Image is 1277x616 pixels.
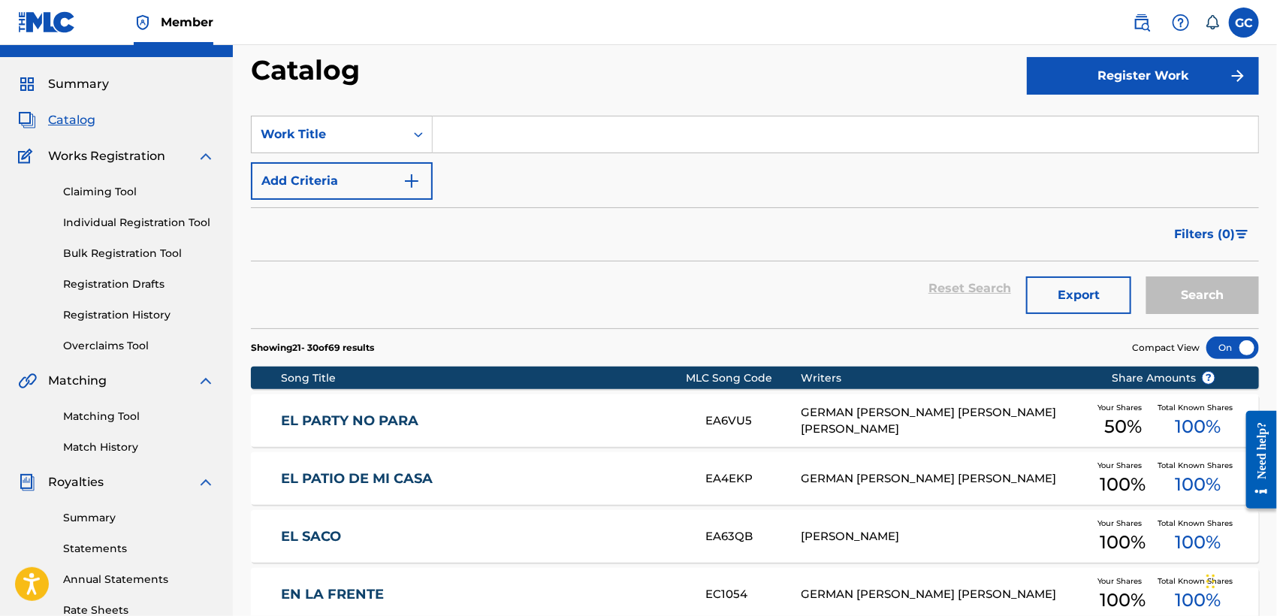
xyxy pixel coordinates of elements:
[1132,341,1200,355] span: Compact View
[134,14,152,32] img: Top Rightsholder
[1098,575,1149,587] span: Your Shares
[251,53,367,87] h2: Catalog
[63,276,215,292] a: Registration Drafts
[48,473,104,491] span: Royalties
[1202,544,1277,616] iframe: Chat Widget
[1104,413,1142,440] span: 50 %
[251,162,433,200] button: Add Criteria
[251,341,374,355] p: Showing 21 - 30 of 69 results
[1235,406,1277,515] iframe: Resource Center
[802,528,1088,545] div: [PERSON_NAME]
[63,307,215,323] a: Registration History
[1100,587,1146,614] span: 100 %
[1176,587,1221,614] span: 100 %
[1027,57,1259,95] button: Register Work
[1158,575,1239,587] span: Total Known Shares
[18,147,38,165] img: Works Registration
[161,14,213,31] span: Member
[1098,460,1149,471] span: Your Shares
[802,370,1088,386] div: Writers
[1098,402,1149,413] span: Your Shares
[48,372,107,390] span: Matching
[197,372,215,390] img: expand
[1176,529,1221,556] span: 100 %
[281,528,685,545] a: EL SACO
[63,184,215,200] a: Claiming Tool
[281,412,685,430] a: EL PARTY NO PARA
[281,470,685,488] a: EL PATIO DE MI CASA
[63,246,215,261] a: Bulk Registration Tool
[705,586,801,603] div: EC1054
[251,116,1259,328] form: Search Form
[18,372,37,390] img: Matching
[1133,14,1151,32] img: search
[1205,15,1220,30] div: Notifications
[1202,544,1277,616] div: Widget de chat
[63,572,215,587] a: Annual Statements
[18,75,36,93] img: Summary
[1158,518,1239,529] span: Total Known Shares
[1026,276,1131,314] button: Export
[281,586,685,603] a: EN LA FRENTE
[1236,230,1248,239] img: filter
[1112,370,1215,386] span: Share Amounts
[1174,225,1235,243] span: Filters ( 0 )
[705,470,801,488] div: EA4EKP
[802,586,1088,603] div: GERMAN [PERSON_NAME] [PERSON_NAME]
[18,111,95,129] a: CatalogCatalog
[63,409,215,424] a: Matching Tool
[48,147,165,165] span: Works Registration
[802,470,1088,488] div: GERMAN [PERSON_NAME] [PERSON_NAME]
[48,111,95,129] span: Catalog
[403,172,421,190] img: 9d2ae6d4665cec9f34b9.svg
[1158,402,1239,413] span: Total Known Shares
[18,111,36,129] img: Catalog
[63,338,215,354] a: Overclaims Tool
[18,75,109,93] a: SummarySummary
[1172,14,1190,32] img: help
[1229,8,1259,38] div: User Menu
[48,75,109,93] span: Summary
[197,473,215,491] img: expand
[687,370,802,386] div: MLC Song Code
[63,439,215,455] a: Match History
[1229,67,1247,85] img: f7272a7cc735f4ea7f67.svg
[197,147,215,165] img: expand
[1176,413,1221,440] span: 100 %
[63,215,215,231] a: Individual Registration Tool
[1166,8,1196,38] div: Help
[1098,518,1149,529] span: Your Shares
[705,412,801,430] div: EA6VU5
[1127,8,1157,38] a: Public Search
[1203,372,1215,384] span: ?
[1206,559,1215,604] div: Arrastrar
[1158,460,1239,471] span: Total Known Shares
[63,510,215,526] a: Summary
[1100,471,1146,498] span: 100 %
[18,473,36,491] img: Royalties
[705,528,801,545] div: EA63QB
[261,125,396,143] div: Work Title
[281,370,686,386] div: Song Title
[63,541,215,557] a: Statements
[1176,471,1221,498] span: 100 %
[1100,529,1146,556] span: 100 %
[18,11,76,33] img: MLC Logo
[802,404,1088,438] div: GERMAN [PERSON_NAME] [PERSON_NAME] [PERSON_NAME]
[1165,216,1259,253] button: Filters (0)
